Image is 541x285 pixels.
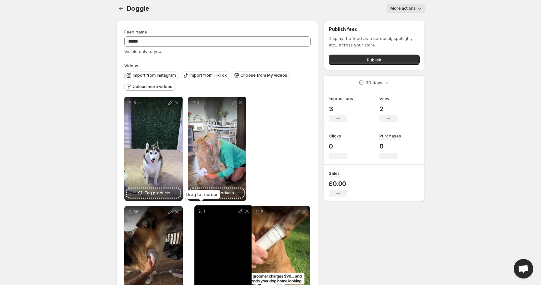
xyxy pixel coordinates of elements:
[133,209,167,214] p: 66
[133,100,167,105] p: 3
[329,142,347,150] p: 0
[133,73,176,78] span: Import from Instagram
[329,133,341,139] h3: Clicks
[390,6,416,11] span: More actions
[133,84,172,89] span: Upload more videos
[379,142,401,150] p: 0
[124,97,183,201] div: 3Tag products
[181,71,229,79] button: Import from TikTok
[124,83,175,91] button: Upload more videos
[190,73,227,78] span: Import from TikTok
[329,26,419,32] h2: Publish feed
[124,29,147,34] span: Feed name
[124,71,178,79] button: Import from Instagram
[329,170,340,176] h3: Sales
[261,209,294,214] p: 2
[197,100,231,105] p: 4
[367,57,381,63] span: Publish
[379,105,398,113] p: 2
[232,71,290,79] button: Choose from My videos
[203,209,237,214] p: 1
[127,5,149,12] span: Doggie
[329,55,419,65] button: Publish
[144,190,170,196] span: Tag products
[124,63,138,68] span: Videos
[117,4,126,13] button: Settings
[379,95,392,102] h3: Views
[514,259,533,279] div: Open chat
[329,35,419,48] p: Display the feed as a carousel, spotlight, etc., across your store.
[329,105,353,113] p: 3
[124,49,162,54] span: Visible only to you.
[387,4,425,13] button: More actions
[379,133,401,139] h3: Purchases
[329,95,353,102] h3: Impressions
[366,79,382,86] p: 30 days
[240,73,287,78] span: Choose from My videos
[127,188,180,198] button: Tag products
[188,97,246,201] div: 4Tag products
[329,180,347,188] p: £0.00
